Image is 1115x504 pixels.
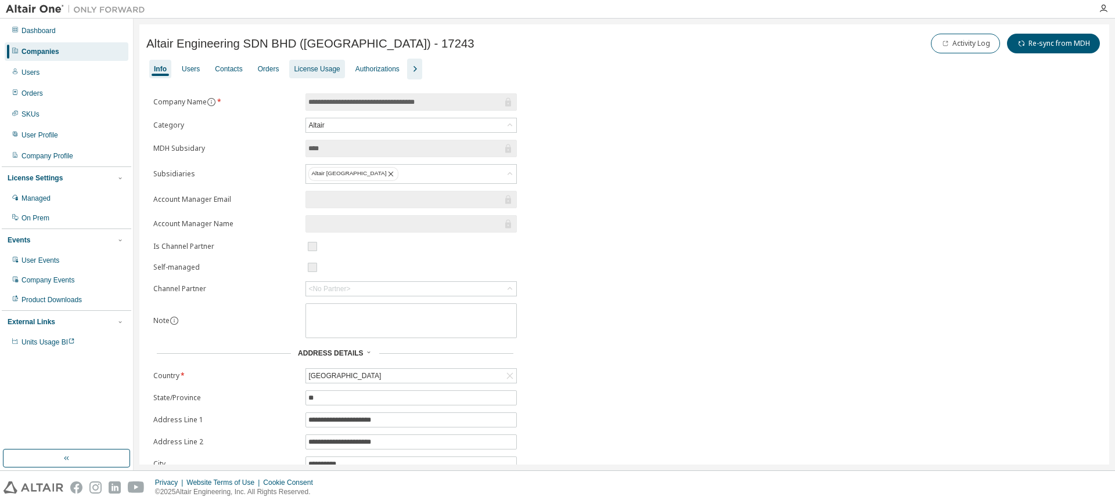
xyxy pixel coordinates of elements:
[153,121,298,130] label: Category
[154,64,167,74] div: Info
[153,459,298,469] label: City
[21,26,56,35] div: Dashboard
[70,481,82,494] img: facebook.svg
[21,213,49,223] div: On Prem
[207,97,216,107] button: information
[153,169,298,179] label: Subsidiaries
[21,89,43,98] div: Orders
[109,481,121,494] img: linkedin.svg
[298,349,363,357] span: Address Details
[21,256,59,265] div: User Events
[308,284,350,293] div: <No Partner>
[153,219,298,229] label: Account Manager Name
[21,151,73,161] div: Company Profile
[153,437,298,447] label: Address Line 2
[215,64,242,74] div: Contacts
[258,64,279,74] div: Orders
[8,317,55,327] div: External Links
[170,316,179,325] button: information
[153,97,298,107] label: Company Name
[21,47,59,56] div: Companies
[21,295,82,304] div: Product Downloads
[8,173,63,183] div: License Settings
[146,37,474,50] span: Altair Engineering SDN BHD ([GEOGRAPHIC_DATA]) - 17243
[263,478,319,487] div: Cookie Consent
[307,119,326,132] div: Altair
[306,282,516,296] div: <No Partner>
[21,130,58,140] div: User Profile
[21,68,39,77] div: Users
[8,235,30,245] div: Events
[155,478,186,487] div: Privacy
[153,144,298,153] label: MDH Subsidary
[153,263,298,272] label: Self-managed
[1007,34,1100,53] button: Re-sync from MDH
[153,242,298,251] label: Is Channel Partner
[3,481,63,494] img: altair_logo.svg
[155,487,320,497] p: © 2025 Altair Engineering, Inc. All Rights Reserved.
[21,338,75,346] span: Units Usage BI
[21,194,51,203] div: Managed
[153,195,298,204] label: Account Manager Email
[306,165,516,183] div: Altair [GEOGRAPHIC_DATA]
[306,118,516,132] div: Altair
[307,369,383,382] div: [GEOGRAPHIC_DATA]
[89,481,102,494] img: instagram.svg
[153,371,298,380] label: Country
[6,3,151,15] img: Altair One
[355,64,400,74] div: Authorizations
[306,369,516,383] div: [GEOGRAPHIC_DATA]
[153,415,298,425] label: Address Line 1
[186,478,263,487] div: Website Terms of Use
[294,64,340,74] div: License Usage
[21,275,74,285] div: Company Events
[931,34,1000,53] button: Activity Log
[182,64,200,74] div: Users
[128,481,145,494] img: youtube.svg
[308,167,398,181] div: Altair [GEOGRAPHIC_DATA]
[153,393,298,403] label: State/Province
[153,316,170,325] label: Note
[21,110,39,119] div: SKUs
[153,284,298,293] label: Channel Partner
